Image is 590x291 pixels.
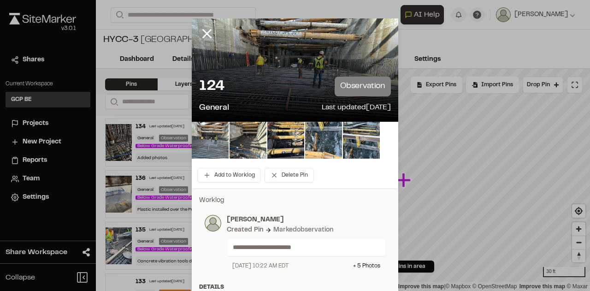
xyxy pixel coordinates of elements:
[273,225,333,235] div: Marked observation
[205,215,221,232] img: photo
[227,225,263,235] div: Created Pin
[322,102,391,114] p: Last updated [DATE]
[199,102,229,114] p: General
[343,122,380,159] img: file
[192,122,229,159] img: file
[232,262,289,270] div: [DATE] 10:22 AM EDT
[353,262,380,270] div: + 5 Photo s
[227,215,386,225] p: [PERSON_NAME]
[305,122,342,159] img: file
[230,122,266,159] img: file
[199,77,224,96] p: 124
[265,168,314,183] button: Delete Pin
[197,168,261,183] button: Add to Worklog
[199,196,391,206] p: Worklog
[267,122,304,159] img: file
[335,77,391,96] p: observation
